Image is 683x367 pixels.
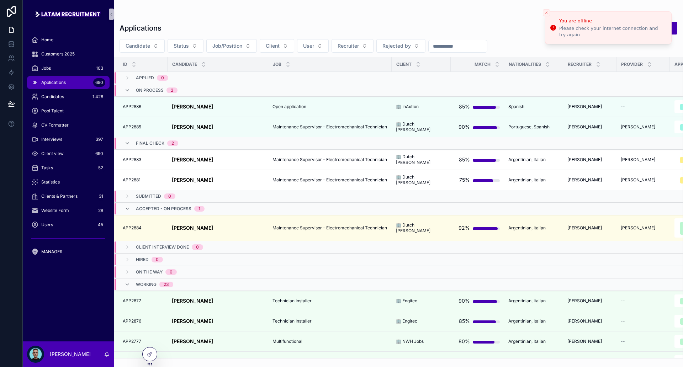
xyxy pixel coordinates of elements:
a: [PERSON_NAME] [172,124,264,130]
a: [PERSON_NAME] [567,157,612,163]
span: Argentinian, Italian [508,298,546,304]
a: Argentinian, Italian [508,225,559,231]
a: 75% [455,173,500,187]
span: Recruiter [338,42,359,49]
button: Select Button [376,39,425,53]
a: Argentinian, Italian [508,298,559,304]
a: [PERSON_NAME] [567,318,612,324]
span: id [123,62,127,67]
a: Argentinian, Italian [508,339,559,344]
span: [PERSON_NAME] [621,225,655,231]
span: Pool Talent [41,108,64,114]
a: [PERSON_NAME] [567,339,612,344]
div: 85% [459,100,470,114]
a: 92% [455,221,500,235]
a: 🏢 NWH Jobs [396,339,446,344]
a: Spanish [508,104,559,110]
div: 1 [198,206,200,212]
div: 80% [459,334,470,349]
span: 🏢 NWH Jobs [396,339,424,344]
a: Clients & Partners31 [27,190,110,203]
span: Applied [136,75,154,81]
span: Match [475,62,491,67]
span: Technician Installer [272,298,312,304]
a: Interviews397 [27,133,110,146]
a: Candidates1.426 [27,90,110,103]
span: Argentinian, Italian [508,157,546,163]
span: Spanish [508,104,524,110]
div: 0 [161,75,164,81]
a: MANAGER [27,245,110,258]
a: [PERSON_NAME] [567,298,612,304]
span: Hired [136,257,149,262]
span: Submitted [136,193,161,199]
a: Statistics [27,176,110,188]
a: APP2884 [123,225,163,231]
a: [PERSON_NAME] [567,177,612,183]
div: 28 [96,206,105,215]
span: [PERSON_NAME] [567,177,602,183]
a: Maintenance Supervisor – Electromechanical Technician [272,177,387,183]
button: Select Button [297,39,329,53]
a: -- [621,104,666,110]
span: 🏢 Dutch [PERSON_NAME] [396,154,446,165]
a: [PERSON_NAME] [172,225,264,231]
p: [PERSON_NAME] [50,351,91,358]
div: 85% [459,153,470,167]
span: Status [174,42,189,49]
span: Website Form [41,208,69,213]
span: [PERSON_NAME] [621,177,655,183]
span: Open application [272,104,306,110]
a: [PERSON_NAME] [621,177,666,183]
strong: [PERSON_NAME] [172,103,213,110]
a: CV Formatter [27,119,110,132]
span: Rejected by [382,42,411,49]
span: Applications [41,80,66,85]
a: Technician Installer [272,298,387,304]
a: [PERSON_NAME] [172,157,264,163]
span: Maintenance Supervisor – Electromechanical Technician [272,157,387,163]
div: 31 [97,192,105,201]
div: 90% [459,120,470,134]
span: On process [136,87,164,93]
a: 🏢 InAxtion [396,104,446,110]
span: [PERSON_NAME] [567,157,602,163]
a: Pool Talent [27,105,110,117]
span: APP2883 [123,157,141,163]
span: Nationalities [509,62,541,67]
a: 80% [455,334,500,349]
a: 🏢 Dutch [PERSON_NAME] [396,222,446,234]
span: Candidate [172,62,197,67]
span: APP2881 [123,177,141,183]
button: Select Button [168,39,203,53]
div: 85% [459,314,470,328]
a: APP2885 [123,124,163,130]
span: Jobs [41,65,51,71]
span: 🏢 Engitec [396,318,417,324]
a: Website Form28 [27,204,110,217]
a: Open application [272,104,387,110]
a: 🏢 Dutch [PERSON_NAME] [396,174,446,186]
a: 🏢 Engitec [396,318,446,324]
span: APP2886 [123,104,141,110]
span: Candidate [126,42,150,49]
span: Portuguese, Spanish [508,124,550,130]
strong: [PERSON_NAME] [172,124,213,130]
a: APP2777 [123,339,163,344]
strong: [PERSON_NAME] [172,298,213,304]
a: Client view690 [27,147,110,160]
span: 🏢 InAxtion [396,104,419,110]
a: Maintenance Supervisor – Electromechanical Technician [272,225,387,231]
span: Job [273,62,281,67]
strong: [PERSON_NAME] [172,318,213,324]
span: Tasks [41,165,53,171]
span: -- [621,339,625,344]
span: [PERSON_NAME] [567,104,602,110]
span: Technician Installer [272,318,312,324]
a: -- [621,339,666,344]
span: client [396,62,412,67]
div: 103 [94,64,105,73]
span: Client [266,42,280,49]
a: Tasks52 [27,161,110,174]
div: Please check your internet connection and try again [559,25,666,38]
